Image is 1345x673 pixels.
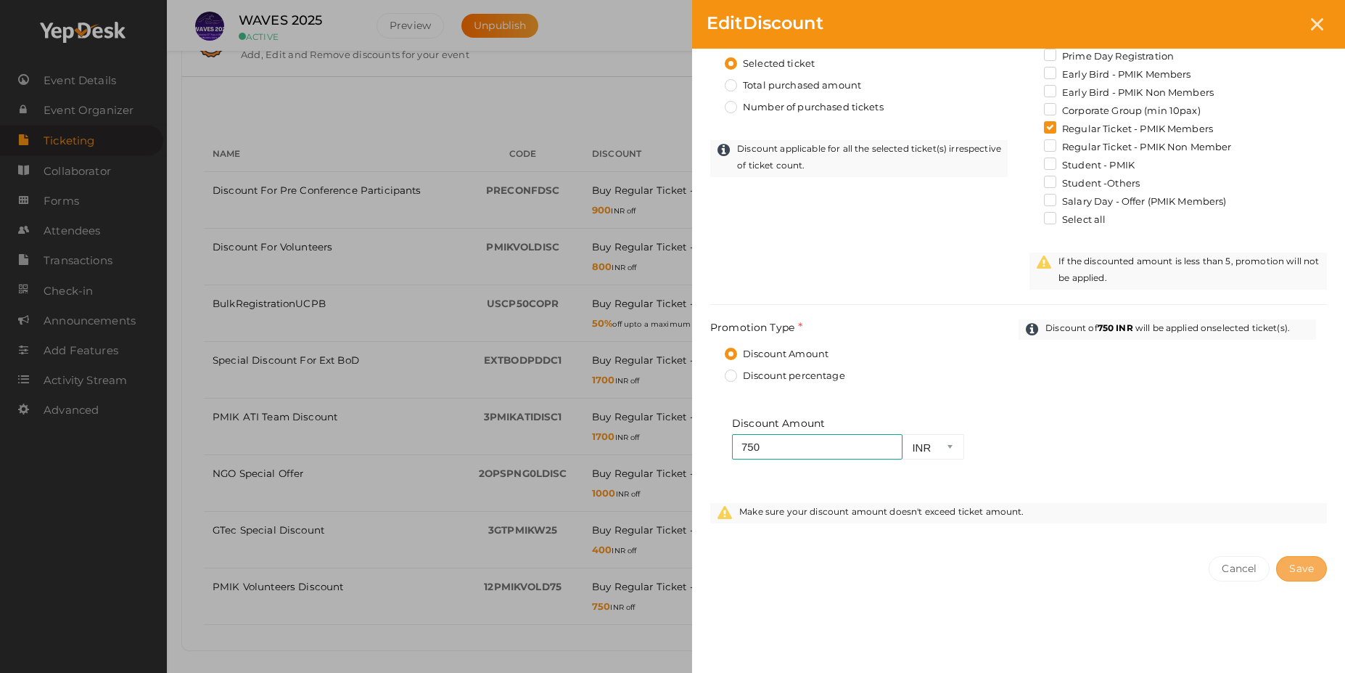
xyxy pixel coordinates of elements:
span: Edit [707,12,743,33]
label: Early Bird - PMIK Members [1044,68,1191,82]
span: selected ticket(s). [1212,322,1290,333]
label: Discount Amount [732,416,825,431]
label: Make sure your discount amount doesn't exceed ticket amount. [739,503,1024,520]
label: Promotion Type [710,319,802,336]
label: Salary Day - Offer (PMIK Members) [1044,195,1227,209]
button: Save [1276,556,1327,582]
label: If the discounted amount is less than 5, promotion will not be applied. [1058,253,1327,286]
label: Corporate Group (min 10pax) [1044,104,1201,118]
label: Student - PMIK [1044,158,1135,173]
span: Discount [707,12,823,33]
label: Discount percentage [725,369,845,383]
label: Number of purchased tickets [725,100,884,115]
span: 750 INR [1098,322,1135,333]
label: Prime Day Registration [1044,49,1174,64]
label: Discount Amount [725,347,828,362]
span: Save [1289,562,1314,575]
label: Regular Ticket - PMIK Non Member [1044,140,1231,155]
label: Total purchased amount [725,78,861,93]
button: Cancel [1209,556,1270,582]
label: Select all [1044,213,1106,227]
label: Discount of will be applied on [1045,319,1290,336]
label: Early Bird - PMIK Non Members [1044,86,1214,100]
label: Student -Others [1044,176,1140,191]
label: Discount applicable for all the selected ticket(s) irrespective of ticket count. [737,140,1008,174]
input: Discount Amount [732,434,902,460]
label: Selected ticket [725,57,815,71]
label: Regular Ticket - PMIK Members [1044,122,1213,136]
